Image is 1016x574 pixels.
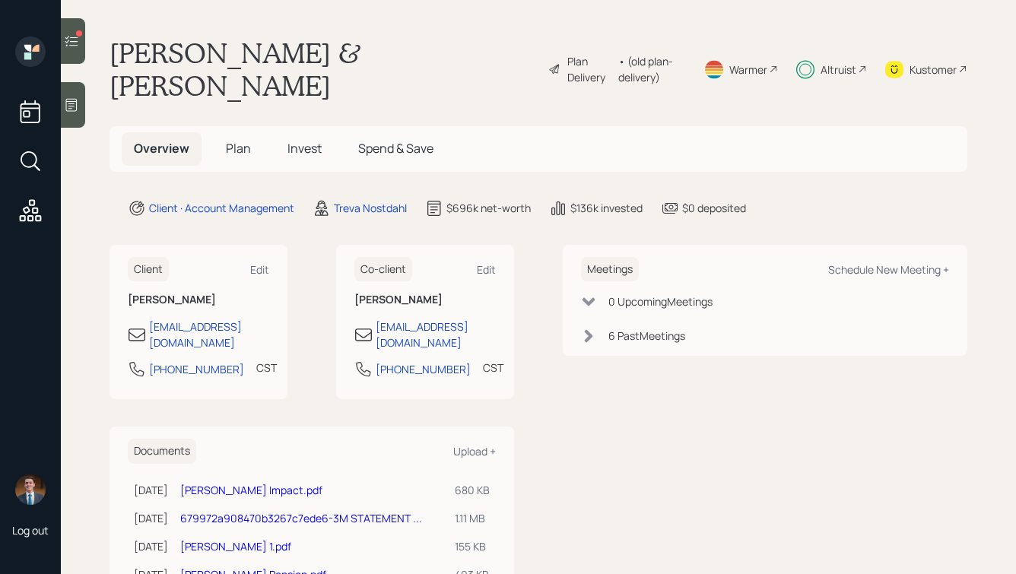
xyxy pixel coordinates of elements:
[376,319,496,350] div: [EMAIL_ADDRESS][DOMAIN_NAME]
[180,539,291,553] a: [PERSON_NAME] 1.pdf
[180,483,322,497] a: [PERSON_NAME] Impact.pdf
[128,257,169,282] h6: Client
[455,538,490,554] div: 155 KB
[453,444,496,458] div: Upload +
[134,482,168,498] div: [DATE]
[821,62,856,78] div: Altruist
[12,523,49,538] div: Log out
[354,293,496,306] h6: [PERSON_NAME]
[15,474,46,505] img: hunter_neumayer.jpg
[570,200,643,216] div: $136k invested
[226,140,251,157] span: Plan
[608,328,685,344] div: 6 Past Meeting s
[128,439,196,464] h6: Documents
[149,361,244,377] div: [PHONE_NUMBER]
[134,140,189,157] span: Overview
[729,62,767,78] div: Warmer
[256,360,277,376] div: CST
[250,262,269,277] div: Edit
[180,511,422,525] a: 679972a908470b3267c7ede6-3M STATEMENT ...
[358,140,433,157] span: Spend & Save
[483,360,503,376] div: CST
[287,140,322,157] span: Invest
[134,510,168,526] div: [DATE]
[149,319,269,350] div: [EMAIL_ADDRESS][DOMAIN_NAME]
[149,200,294,216] div: Client · Account Management
[376,361,471,377] div: [PHONE_NUMBER]
[567,53,611,85] div: Plan Delivery
[128,293,269,306] h6: [PERSON_NAME]
[477,262,496,277] div: Edit
[910,62,957,78] div: Kustomer
[618,53,685,85] div: • (old plan-delivery)
[581,257,639,282] h6: Meetings
[334,200,407,216] div: Treva Nostdahl
[455,510,490,526] div: 1.11 MB
[134,538,168,554] div: [DATE]
[446,200,531,216] div: $696k net-worth
[682,200,746,216] div: $0 deposited
[455,482,490,498] div: 680 KB
[354,257,412,282] h6: Co-client
[828,262,949,277] div: Schedule New Meeting +
[110,36,536,102] h1: [PERSON_NAME] & [PERSON_NAME]
[608,293,713,309] div: 0 Upcoming Meeting s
